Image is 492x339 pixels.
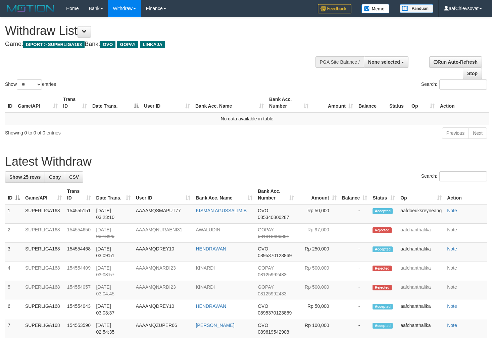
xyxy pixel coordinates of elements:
[141,93,193,112] th: User ID: activate to sort column ascending
[297,224,339,243] td: Rp 97,000
[318,4,351,13] img: Feedback.jpg
[258,284,274,290] span: GOPAY
[5,24,321,38] h1: Withdraw List
[447,323,457,328] a: Note
[373,266,391,271] span: Rejected
[444,185,487,204] th: Action
[22,185,64,204] th: Game/API: activate to sort column ascending
[297,204,339,224] td: Rp 50,000
[133,224,193,243] td: AAAAMQNURAENI31
[258,215,289,220] span: Copy 085340800287 to clipboard
[94,243,133,262] td: [DATE] 03:09:51
[339,262,370,281] td: -
[297,262,339,281] td: Rp 500,000
[339,319,370,338] td: -
[196,303,226,309] a: HENDRAWAN
[100,41,115,48] span: OVO
[400,4,433,13] img: panduan.png
[5,79,56,90] label: Show entries
[258,227,274,232] span: GOPAY
[373,285,391,290] span: Rejected
[5,281,22,300] td: 5
[368,59,400,65] span: None selected
[133,185,193,204] th: User ID: activate to sort column ascending
[94,224,133,243] td: [DATE] 03:13:29
[356,93,387,112] th: Balance
[266,93,311,112] th: Bank Acc. Number: activate to sort column ascending
[398,185,444,204] th: Op: activate to sort column ascending
[45,171,65,183] a: Copy
[196,323,234,328] a: [PERSON_NAME]
[133,319,193,338] td: AAAAMQZUPER66
[258,303,268,309] span: OVO
[469,127,487,139] a: Next
[463,68,482,79] a: Stop
[22,262,64,281] td: SUPERLIGA168
[5,243,22,262] td: 3
[398,224,444,243] td: aafchanthalika
[140,41,165,48] span: LINKAJA
[5,319,22,338] td: 7
[64,243,94,262] td: 154554468
[339,281,370,300] td: -
[258,253,292,258] span: Copy 0895370123869 to clipboard
[339,204,370,224] td: -
[5,155,487,168] h1: Latest Withdraw
[5,171,45,183] a: Show 25 rows
[361,4,390,13] img: Button%20Memo.svg
[94,185,133,204] th: Date Trans.: activate to sort column ascending
[364,56,408,68] button: None selected
[258,246,268,251] span: OVO
[5,41,321,48] h4: Game: Bank:
[255,185,296,204] th: Bank Acc. Number: activate to sort column ascending
[339,185,370,204] th: Balance: activate to sort column ascending
[22,204,64,224] td: SUPERLIGA168
[65,171,83,183] a: CSV
[64,300,94,319] td: 154554043
[258,291,287,296] span: Copy 08125992483 to clipboard
[398,281,444,300] td: aafchanthalika
[196,208,247,213] a: KISMAN AGUSSALIM B
[373,246,393,252] span: Accepted
[258,323,268,328] span: OVO
[429,56,482,68] a: Run Auto-Refresh
[5,93,15,112] th: ID
[370,185,398,204] th: Status: activate to sort column ascending
[373,304,393,309] span: Accepted
[297,300,339,319] td: Rp 50,000
[196,284,215,290] a: KINARDI
[398,262,444,281] td: aafchanthalika
[22,319,64,338] td: SUPERLIGA168
[94,281,133,300] td: [DATE] 03:04:45
[339,224,370,243] td: -
[196,246,226,251] a: HENDRAWAN
[5,224,22,243] td: 2
[421,171,487,181] label: Search:
[398,204,444,224] td: aafdoeuksreyneang
[258,234,289,239] span: Copy 081818400301 to clipboard
[373,323,393,329] span: Accepted
[94,262,133,281] td: [DATE] 03:08:57
[398,319,444,338] td: aafchanthalika
[133,243,193,262] td: AAAAMQDREY10
[22,224,64,243] td: SUPERLIGA168
[49,174,61,180] span: Copy
[22,243,64,262] td: SUPERLIGA168
[398,243,444,262] td: aafchanthalika
[439,79,487,90] input: Search:
[373,227,391,233] span: Rejected
[442,127,469,139] a: Previous
[5,3,56,13] img: MOTION_logo.png
[133,204,193,224] td: AAAAMQSMAPUT77
[17,79,42,90] select: Showentries
[339,243,370,262] td: -
[447,208,457,213] a: Note
[5,262,22,281] td: 4
[5,300,22,319] td: 6
[373,208,393,214] span: Accepted
[117,41,138,48] span: GOPAY
[196,265,215,271] a: KINARDI
[133,281,193,300] td: AAAAMQNARDI23
[94,319,133,338] td: [DATE] 02:54:35
[297,185,339,204] th: Amount: activate to sort column ascending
